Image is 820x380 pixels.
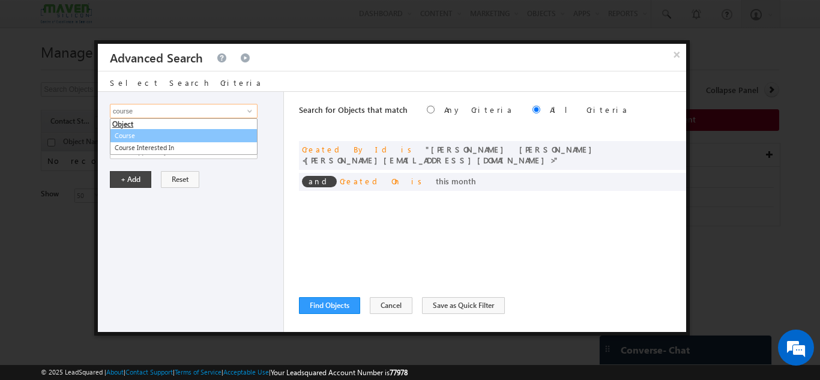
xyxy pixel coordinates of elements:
a: Acceptable Use [223,368,269,376]
span: Select Search Criteria [110,77,262,88]
button: Reset [161,171,199,188]
span: Search for Objects that match [299,104,408,115]
a: Terms of Service [175,368,222,376]
a: Contact Support [125,368,173,376]
div: Chat with us now [62,63,202,79]
button: × [667,44,686,65]
span: is [411,176,426,186]
span: [PERSON_NAME] [PERSON_NAME] <[PERSON_NAME][EMAIL_ADDRESS][DOMAIN_NAME]> [302,144,598,165]
button: Find Objects [299,297,360,314]
textarea: Type your message and hit 'Enter' [16,111,219,285]
label: Any Criteria [444,104,513,115]
input: Type to Search [110,104,258,118]
button: Save as Quick Filter [422,297,505,314]
span: is [401,144,416,154]
div: Minimize live chat window [197,6,226,35]
button: Cancel [370,297,412,314]
span: 77978 [390,368,408,377]
span: this month [436,176,476,186]
em: Start Chat [163,295,218,311]
li: Object [110,119,257,130]
span: and [302,176,337,187]
a: Course Interested In [110,142,257,154]
button: + Add [110,171,151,188]
a: Course [110,129,258,143]
span: Your Leadsquared Account Number is [271,368,408,377]
a: About [106,368,124,376]
span: Created By Id [302,144,391,154]
a: Show All Items [241,105,256,117]
span: © 2025 LeadSquared | | | | | [41,367,408,378]
label: All Criteria [550,104,629,115]
img: d_60004797649_company_0_60004797649 [20,63,50,79]
h3: Advanced Search [110,44,203,71]
span: Created On [340,176,402,186]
